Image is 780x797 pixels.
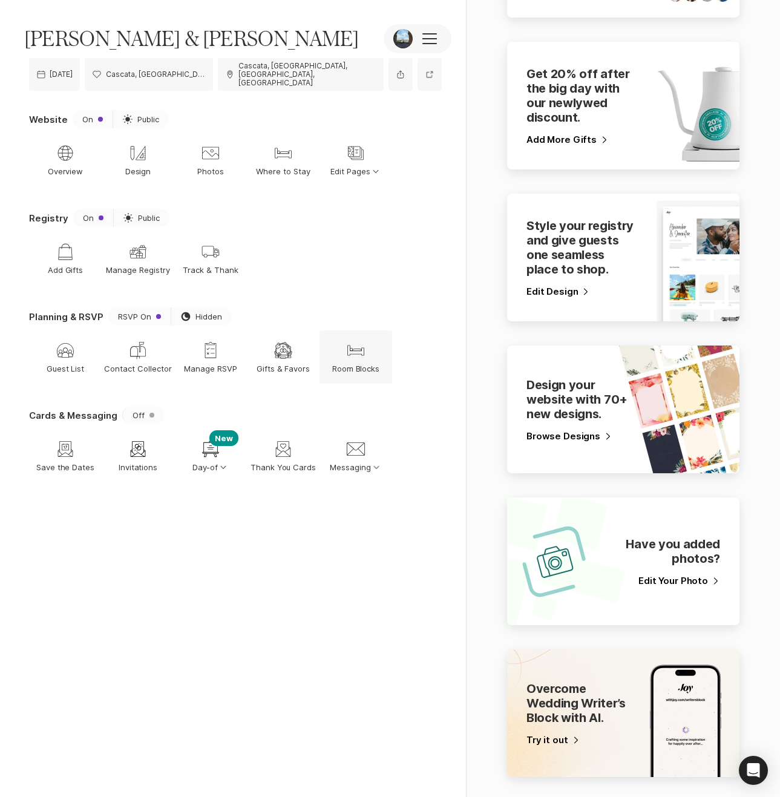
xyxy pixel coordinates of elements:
[56,439,75,459] div: Save the Dates
[218,167,243,195] a: Story
[507,649,739,777] div: Overcome Wedding Writer’s Block with AI.Try it out
[388,58,413,91] button: Share event information
[507,42,739,169] div: Get 20% off after the big day with our newlywed discount.Add More Gifts
[526,134,609,145] div: Add More Gifts
[534,168,562,194] p: Q & A
[428,168,467,194] p: Registry
[218,58,384,91] a: Cascata, [GEOGRAPHIC_DATA], [GEOGRAPHIC_DATA], [GEOGRAPHIC_DATA]
[739,756,768,785] div: Open Intercom Messenger
[526,378,638,421] h2: Design your website with 70+ new designs.
[122,406,164,424] button: Off
[346,341,365,360] div: Room Blocks
[609,537,720,566] h2: Have you added photos?
[56,143,75,163] div: Overview
[247,330,320,384] a: Gifts & Favors
[171,168,199,194] p: Home
[128,439,148,459] div: Invitations
[113,110,169,128] a: Public
[174,232,247,285] a: Track & Thank
[638,576,720,586] div: Edit Your Photo
[274,143,293,163] div: Where to Stay
[29,330,102,384] a: Guest List
[201,242,220,261] div: Track & Thank
[487,168,514,194] p: Travel
[507,194,739,321] div: Style your registry and give guests one seamless place to shop.Edit Design
[526,286,590,297] div: Edit Design
[104,363,171,374] p: Contact Collector
[29,212,68,225] p: Registry
[644,168,700,194] p: Get the app
[48,166,84,177] p: Overview
[106,264,170,275] p: Manage Registry
[320,330,392,384] a: Room Blocks
[428,167,467,195] a: Registry
[218,168,243,194] p: Story
[128,242,148,261] div: Manage Registry
[581,168,624,194] p: Moments
[644,167,700,195] a: Get the app
[332,363,380,374] p: Room Blocks
[507,497,739,625] div: Have you added photos?Edit Your Photo
[346,439,365,459] div: Messaging
[257,363,310,374] p: Gifts & Favors
[184,363,237,374] p: Manage RSVP
[29,113,68,126] p: Website
[102,133,174,186] a: Design
[29,310,103,323] p: Planning & RSVP
[48,264,84,275] p: Add Gifts
[526,735,580,746] div: Try it out
[263,168,346,194] p: Accommodations
[102,232,174,285] a: Manage Registry
[119,462,158,473] p: Invitations
[526,681,638,725] h2: Overcome Wedding Writer’s Block with AI.
[128,341,148,360] div: Contact Collector
[526,67,638,125] h2: Get 20% off after the big day with our newlywed discount.
[128,143,148,163] div: Design
[183,264,238,275] p: Track & Thank
[209,430,238,446] p: New
[330,462,382,473] p: Messaging
[526,431,612,442] div: Browse Designs
[526,218,638,277] h2: Style your registry and give guests one seamless place to shop.
[274,439,293,459] div: Thank You Cards
[102,330,174,384] a: Contact Collector
[201,143,220,163] div: Photos
[174,429,247,482] button: NewDay-of
[256,166,310,177] p: Where to Stay
[201,439,220,459] div: Day-of
[174,133,247,186] a: Photos
[36,462,95,473] p: Save the Dates
[365,168,409,194] p: Schedule
[56,242,75,261] div: Add Gifts
[507,346,739,473] div: Design your website with 70+ new designs.Browse Designs
[108,307,171,326] button: RSVP On
[487,167,514,195] a: Travel
[125,166,151,177] p: Design
[195,312,222,321] span: Hidden
[47,363,85,374] p: Guest List
[320,133,392,186] button: Edit Pages
[365,167,409,195] a: Schedule
[201,341,220,360] div: Manage RSVP
[102,429,174,482] a: Invitations
[29,58,80,91] a: [DATE]
[137,114,159,125] span: Public
[581,167,624,195] a: Moments
[263,167,346,195] a: Accommodations
[24,26,359,51] span: [PERSON_NAME] & [PERSON_NAME]
[330,166,381,177] p: Edit Pages
[247,133,320,186] a: Where to Stay
[29,409,117,422] p: Cards & Messaging
[106,70,206,79] p: Cascata, Cascata Drive, Boulder City, NV, USA
[113,209,169,227] button: Public
[274,341,293,360] div: Gifts & Favors
[85,58,212,91] a: Cascata, [GEOGRAPHIC_DATA], [GEOGRAPHIC_DATA], [GEOGRAPHIC_DATA]
[73,110,113,128] button: On
[171,307,232,326] button: Hidden
[197,166,224,177] p: Photos
[29,232,102,285] a: Add Gifts
[50,70,73,79] span: [DATE]
[174,330,247,384] a: Manage RSVP
[192,462,229,473] p: Day-of
[418,58,442,91] a: Preview website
